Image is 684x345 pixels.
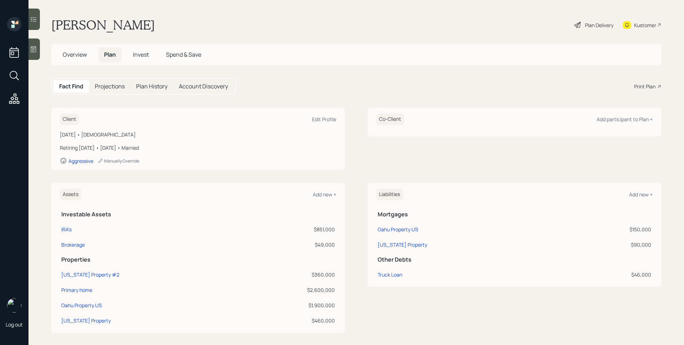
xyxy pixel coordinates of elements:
[51,17,155,33] h1: [PERSON_NAME]
[68,158,93,164] div: Aggressive
[245,241,335,248] div: $49,000
[133,51,149,58] span: Invest
[597,116,653,123] div: Add participant to Plan +
[566,241,651,248] div: $90,000
[61,226,72,233] div: IRA's
[566,271,651,278] div: $46,000
[378,271,402,278] div: Truck Loan
[585,21,613,29] div: Plan Delivery
[634,21,656,29] div: Kustomer
[61,302,102,309] div: Oahu Property US
[378,256,651,263] h5: Other Debts
[313,191,336,198] div: Add new +
[6,321,23,328] div: Log out
[59,83,83,90] h5: Fact Find
[376,113,404,125] h6: Co-Client
[60,144,336,151] div: Retiring [DATE] • [DATE] • Married
[61,317,111,324] div: [US_STATE] Property
[378,241,427,248] div: [US_STATE] Property
[245,271,335,278] div: $360,000
[136,83,167,90] h5: Plan History
[378,211,651,218] h5: Mortgages
[61,286,92,294] div: Primary home
[60,189,81,200] h6: Assets
[629,191,653,198] div: Add new +
[104,51,116,58] span: Plan
[7,298,21,313] img: james-distasi-headshot.png
[634,83,655,90] div: Print Plan
[245,226,335,233] div: $851,000
[166,51,201,58] span: Spend & Save
[376,189,403,200] h6: Liabilities
[245,302,335,309] div: $1,900,000
[98,158,139,164] div: Manually Override
[95,83,125,90] h5: Projections
[566,226,651,233] div: $150,000
[61,241,85,248] div: Brokerage
[61,211,335,218] h5: Investable Assets
[61,271,119,278] div: [US_STATE] Property #2
[61,256,335,263] h5: Properties
[179,83,228,90] h5: Account Discovery
[60,113,79,125] h6: Client
[63,51,87,58] span: Overview
[60,131,336,138] div: [DATE] • [DEMOGRAPHIC_DATA]
[245,286,335,294] div: $2,600,000
[378,226,418,233] div: Oahu Property US
[312,116,336,123] div: Edit Profile
[245,317,335,324] div: $460,000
